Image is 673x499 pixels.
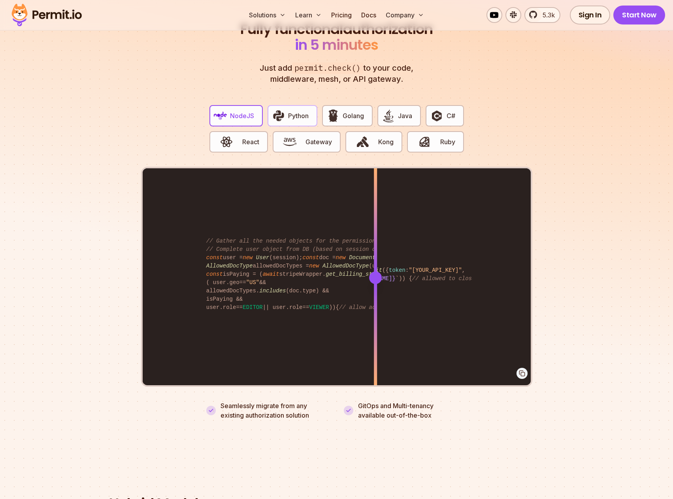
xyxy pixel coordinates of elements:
span: await [263,271,279,277]
a: Sign In [570,6,611,24]
span: Java [398,111,412,121]
img: React [220,135,233,149]
span: 5.3k [538,10,555,20]
img: Python [272,109,285,122]
span: "[YOUR_API_KEY]" [409,267,462,273]
span: new [243,254,253,261]
span: // allow access [339,304,389,311]
a: Docs [358,7,379,23]
span: type [302,288,316,294]
button: Company [383,7,427,23]
img: NodeJS [214,109,227,122]
span: EDITOR [243,304,262,311]
span: React [242,137,259,147]
span: new [336,254,346,261]
span: Document [349,254,375,261]
span: "US" [246,279,260,286]
span: // Complete user object from DB (based on session object, only 3 DB queries...) [206,246,469,252]
img: Gateway [283,135,296,149]
span: permit.check() [292,62,363,74]
span: new [309,263,319,269]
p: Just add to your code, middleware, mesh, or API gateway. [251,62,422,85]
span: get_billing_status [326,271,385,277]
img: Golang [326,109,340,122]
a: 5.3k [524,7,560,23]
img: C# [430,109,443,122]
span: includes [259,288,286,294]
span: // Gather all the needed objects for the permission check [206,238,396,244]
span: Gateway [305,137,332,147]
span: token [389,267,405,273]
span: const [302,254,319,261]
span: in 5 minutes [295,35,378,55]
span: Python [288,111,309,121]
span: User [256,254,270,261]
h2: authorization [239,21,435,53]
span: role [223,304,236,311]
span: NodeJS [230,111,254,121]
span: const [206,254,223,261]
span: AllowedDocType [206,263,253,269]
img: Permit logo [8,2,85,28]
span: AllowedDocType [322,263,369,269]
p: GitOps and Multi-tenancy available out-of-the-box [358,401,434,420]
span: Golang [343,111,364,121]
span: C# [447,111,455,121]
span: role [289,304,303,311]
span: Fully functional [240,21,343,37]
a: Pricing [328,7,355,23]
p: Seamlessly migrate from any existing authorization solution [221,401,330,420]
span: VIEWER [309,304,329,311]
button: Solutions [246,7,289,23]
span: // allowed to close issue [412,275,495,282]
a: Start Now [613,6,665,24]
img: Java [382,109,395,122]
span: geo [230,279,239,286]
button: Learn [292,7,325,23]
img: Ruby [418,135,431,149]
img: Kong [356,135,369,149]
code: user = (session); doc = ( , , session. ); allowedDocTypes = (user. ); isPaying = ( stripeWrapper.... [201,231,472,318]
span: const [206,271,223,277]
span: Kong [378,137,394,147]
span: Ruby [440,137,455,147]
